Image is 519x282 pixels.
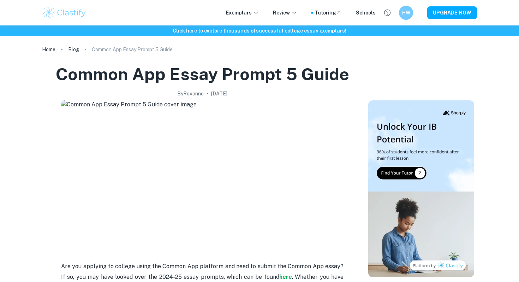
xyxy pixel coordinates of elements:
[356,9,376,17] a: Schools
[1,27,518,35] h6: Click here to explore thousands of successful college essay exemplars !
[315,9,342,17] a: Tutoring
[42,6,87,20] img: Clastify logo
[56,63,349,86] h1: Common App Essay Prompt 5 Guide
[402,9,410,17] h6: HW
[368,100,474,277] img: Thumbnail
[207,90,208,98] p: •
[273,9,297,17] p: Review
[226,9,259,17] p: Exemplars
[211,90,227,98] h2: [DATE]
[427,6,477,19] button: UPGRADE NOW
[279,274,292,280] a: here
[61,100,344,242] img: Common App Essay Prompt 5 Guide cover image
[42,45,55,54] a: Home
[92,46,173,53] p: Common App Essay Prompt 5 Guide
[399,6,413,20] button: HW
[381,7,393,19] button: Help and Feedback
[68,45,79,54] a: Blog
[177,90,204,98] h2: By Roxanne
